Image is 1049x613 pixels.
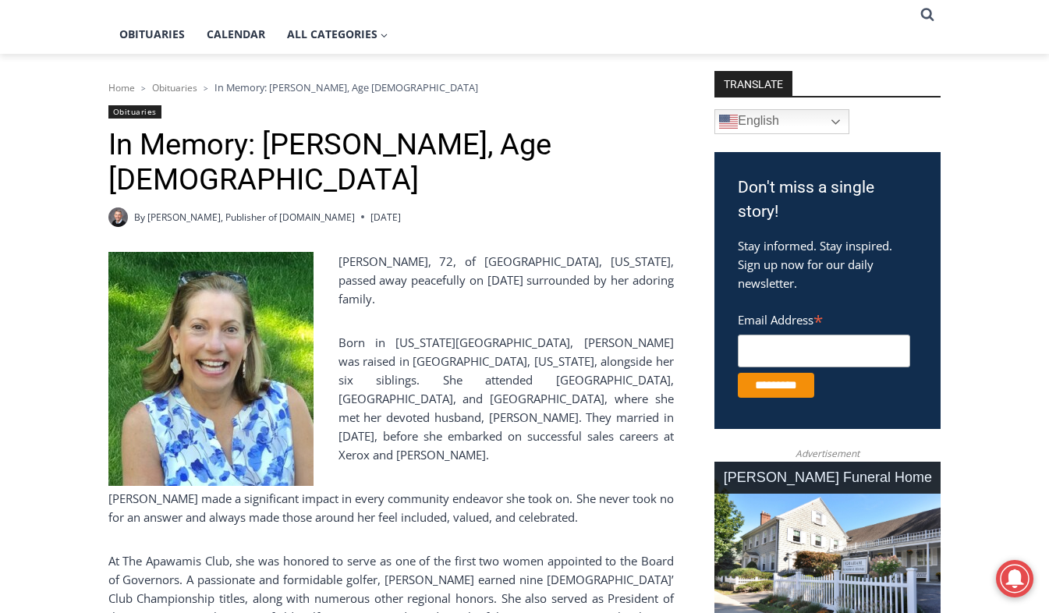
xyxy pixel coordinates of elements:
[780,446,875,461] span: Advertisement
[152,81,197,94] a: Obituaries
[108,15,196,54] a: Obituaries
[370,210,401,225] time: [DATE]
[214,80,478,94] span: In Memory: [PERSON_NAME], Age [DEMOGRAPHIC_DATA]
[394,1,737,151] div: "[PERSON_NAME] and I covered the [DATE] Parade, which was a really eye opening experience as I ha...
[1,157,157,194] a: Open Tues. - Sun. [PHONE_NUMBER]
[147,211,355,224] a: [PERSON_NAME], Publisher of [DOMAIN_NAME]
[276,15,399,54] button: Child menu of All Categories
[204,83,208,94] span: >
[408,155,723,190] span: Intern @ [DOMAIN_NAME]
[108,80,674,95] nav: Breadcrumbs
[714,109,849,134] a: English
[141,83,146,94] span: >
[108,127,674,198] h1: In Memory: [PERSON_NAME], Age [DEMOGRAPHIC_DATA]
[375,151,756,194] a: Intern @ [DOMAIN_NAME]
[913,1,941,29] button: View Search Form
[108,252,314,486] img: Obituary - Maryanne Bardwil Lynch IMG_5518
[196,15,276,54] a: Calendar
[738,236,917,292] p: Stay informed. Stay inspired. Sign up now for our daily newsletter.
[738,175,917,225] h3: Don't miss a single story!
[719,112,738,131] img: en
[108,105,161,119] a: Obituaries
[108,489,674,526] p: [PERSON_NAME] made a significant impact in every community endeavor she took on. She never took n...
[108,81,135,94] a: Home
[714,71,792,96] strong: TRANSLATE
[108,207,128,227] a: Author image
[160,97,221,186] div: "the precise, almost orchestrated movements of cutting and assembling sushi and [PERSON_NAME] mak...
[714,462,941,494] div: [PERSON_NAME] Funeral Home
[738,304,910,332] label: Email Address
[134,210,145,225] span: By
[5,161,153,220] span: Open Tues. - Sun. [PHONE_NUMBER]
[108,252,674,308] p: [PERSON_NAME], 72, of [GEOGRAPHIC_DATA], [US_STATE], passed away peacefully on [DATE] surrounded ...
[108,333,674,464] p: Born in [US_STATE][GEOGRAPHIC_DATA], [PERSON_NAME] was raised in [GEOGRAPHIC_DATA], [US_STATE], a...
